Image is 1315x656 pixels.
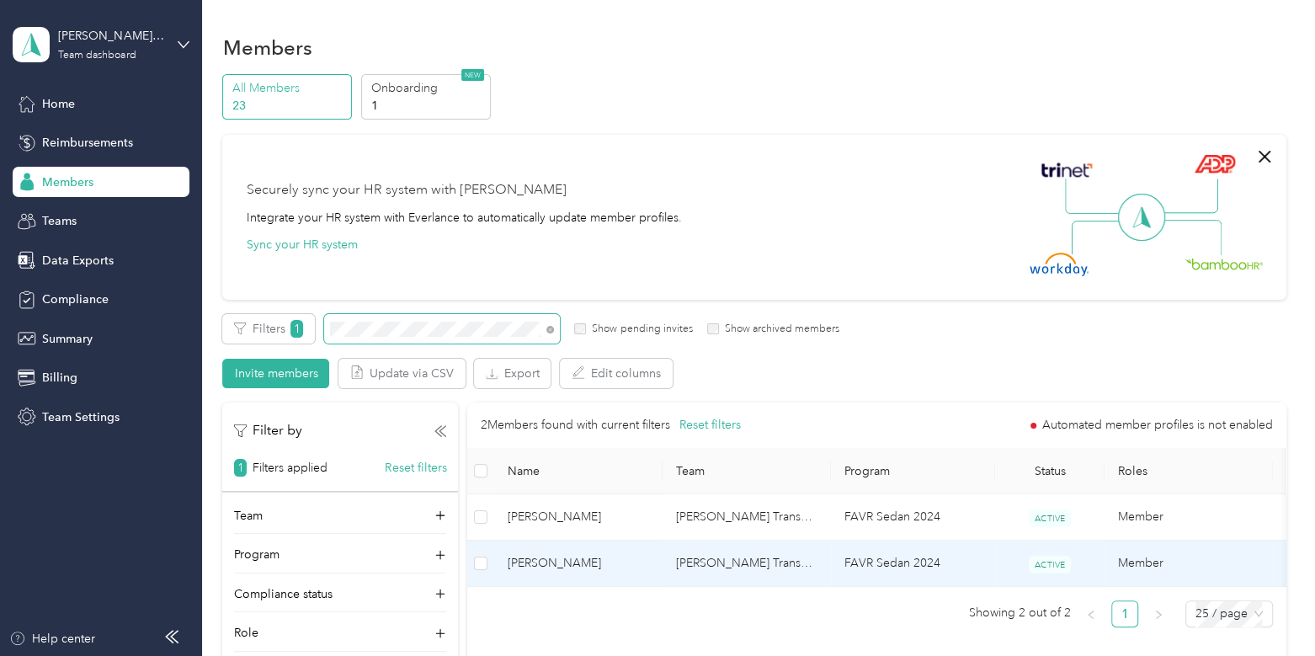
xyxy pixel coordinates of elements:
[474,359,551,388] button: Export
[42,212,77,230] span: Teams
[1078,600,1105,627] li: Previous Page
[969,600,1071,626] span: Showing 2 out of 2
[9,630,95,648] button: Help center
[222,39,311,56] h1: Members
[560,359,673,388] button: Edit columns
[370,79,485,97] p: Onboarding
[58,51,136,61] div: Team dashboard
[232,97,347,115] p: 23
[246,209,681,227] div: Integrate your HR system with Everlance to automatically update member profiles.
[508,554,649,573] span: [PERSON_NAME]
[663,494,831,541] td: Roehl Transport
[234,459,247,477] span: 1
[1163,220,1222,256] img: Line Right Down
[679,416,740,435] button: Reset filters
[222,359,329,388] button: Invite members
[42,369,77,387] span: Billing
[222,314,315,344] button: Filters1
[481,416,670,435] p: 2 Members found with current filters
[1029,556,1071,573] span: ACTIVE
[1065,179,1124,215] img: Line Left Up
[232,79,347,97] p: All Members
[370,97,485,115] p: 1
[42,95,75,113] span: Home
[42,330,93,348] span: Summary
[831,494,995,541] td: FAVR Sedan 2024
[42,173,93,191] span: Members
[494,494,663,541] td: Michael D. Graham
[1030,253,1089,276] img: Workday
[385,459,446,477] button: Reset filters
[290,320,303,338] span: 1
[1105,494,1273,541] td: Member
[1145,600,1172,627] li: Next Page
[663,541,831,587] td: Roehl Transport
[1112,601,1137,627] a: 1
[461,69,484,81] span: NEW
[508,508,649,526] span: [PERSON_NAME]
[1078,600,1105,627] button: left
[234,585,333,603] p: Compliance status
[1042,419,1273,431] span: Automated member profiles is not enabled
[1037,158,1096,182] img: Trinet
[1195,601,1263,627] span: 25 / page
[234,507,263,525] p: Team
[663,448,831,494] th: Team
[586,322,692,337] label: Show pending invites
[234,420,302,441] p: Filter by
[1159,179,1218,214] img: Line Right Up
[1071,220,1130,254] img: Line Left Down
[1029,509,1071,527] span: ACTIVE
[234,624,258,642] p: Role
[246,180,566,200] div: Securely sync your HR system with [PERSON_NAME]
[58,27,163,45] div: [PERSON_NAME] Transport
[508,464,649,478] span: Name
[1086,610,1096,620] span: left
[831,448,995,494] th: Program
[1185,600,1273,627] div: Page Size
[1194,154,1235,173] img: ADP
[253,459,327,477] p: Filters applied
[1185,258,1263,269] img: BambooHR
[42,134,133,152] span: Reimbursements
[831,541,995,587] td: FAVR Sedan 2024
[494,448,663,494] th: Name
[338,359,466,388] button: Update via CSV
[42,252,114,269] span: Data Exports
[42,291,109,308] span: Compliance
[1145,600,1172,627] button: right
[42,408,120,426] span: Team Settings
[1221,562,1315,656] iframe: Everlance-gr Chat Button Frame
[1105,541,1273,587] td: Member
[246,236,357,253] button: Sync your HR system
[494,541,663,587] td: Michael A. Elsen
[995,448,1105,494] th: Status
[1105,448,1273,494] th: Roles
[1153,610,1163,620] span: right
[719,322,839,337] label: Show archived members
[1111,600,1138,627] li: 1
[234,546,280,563] p: Program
